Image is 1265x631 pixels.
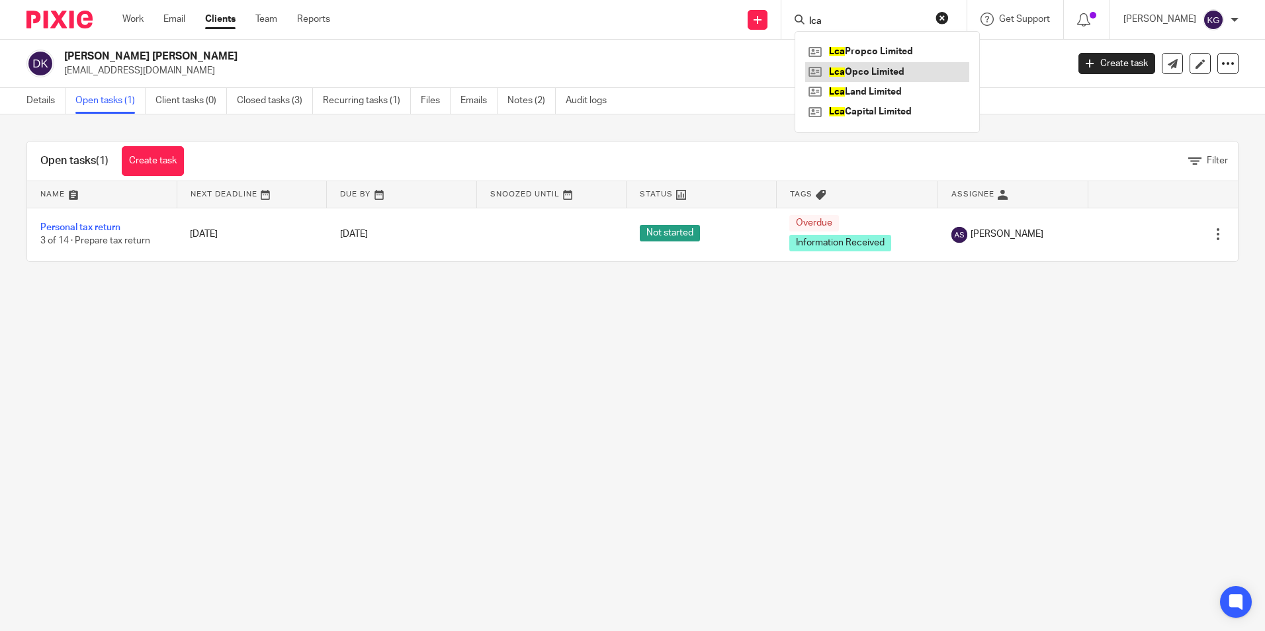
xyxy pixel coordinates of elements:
a: Email [163,13,185,26]
input: Search [808,16,927,28]
span: Get Support [999,15,1050,24]
span: [DATE] [340,230,368,239]
img: svg%3E [951,227,967,243]
span: Information Received [789,235,891,251]
span: Filter [1207,156,1228,165]
span: Overdue [789,215,839,231]
a: Closed tasks (3) [237,88,313,114]
a: Emails [460,88,498,114]
td: [DATE] [177,208,326,261]
img: svg%3E [26,50,54,77]
p: [PERSON_NAME] [1123,13,1196,26]
a: Personal tax return [40,223,120,232]
a: Audit logs [566,88,617,114]
span: Tags [790,190,812,198]
p: [EMAIL_ADDRESS][DOMAIN_NAME] [64,64,1059,77]
a: Client tasks (0) [155,88,227,114]
button: Clear [936,11,949,24]
a: Reports [297,13,330,26]
a: Clients [205,13,236,26]
a: Details [26,88,65,114]
a: Recurring tasks (1) [323,88,411,114]
h1: Open tasks [40,154,109,168]
h2: [PERSON_NAME] [PERSON_NAME] [64,50,859,63]
span: Snoozed Until [490,190,560,198]
a: Files [421,88,451,114]
a: Create task [1078,53,1155,74]
a: Create task [122,146,184,176]
a: Work [122,13,144,26]
span: Not started [640,225,700,241]
span: Status [640,190,673,198]
a: Team [255,13,277,26]
img: Pixie [26,11,93,28]
a: Open tasks (1) [75,88,146,114]
span: (1) [96,155,109,166]
a: Notes (2) [507,88,556,114]
img: svg%3E [1203,9,1224,30]
span: [PERSON_NAME] [971,228,1043,241]
span: 3 of 14 · Prepare tax return [40,237,150,246]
